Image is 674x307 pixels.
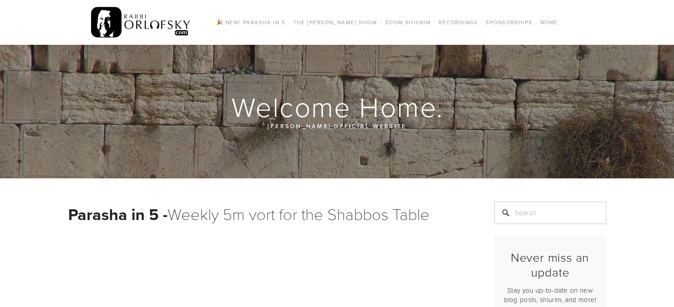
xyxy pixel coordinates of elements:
[494,202,606,224] input: Search
[483,17,535,28] a: Sponsorships
[436,17,480,28] a: Recordings
[91,5,191,40] img: RabbiOrlofsky.com
[502,285,599,304] p: Stay you up-to-date on new blog posts, shiurim, and more!
[213,17,288,28] a: 🎉 NEW! Parasha in 5
[68,92,607,121] h1: Welcome Home.
[383,17,434,28] a: Zoom Shiurim
[291,17,380,28] a: The [PERSON_NAME] Show
[538,17,561,28] a: More
[535,18,538,26] span: /
[481,18,483,26] span: /
[68,203,168,226] strong: Parasha in 5 -
[68,202,472,226] h1: Weekly 5m vort for the Shabbos Table
[288,18,290,26] span: /
[434,18,436,26] span: /
[122,121,552,131] p: [PERSON_NAME] official website
[380,18,382,26] span: /
[502,250,599,279] h2: Never miss an update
